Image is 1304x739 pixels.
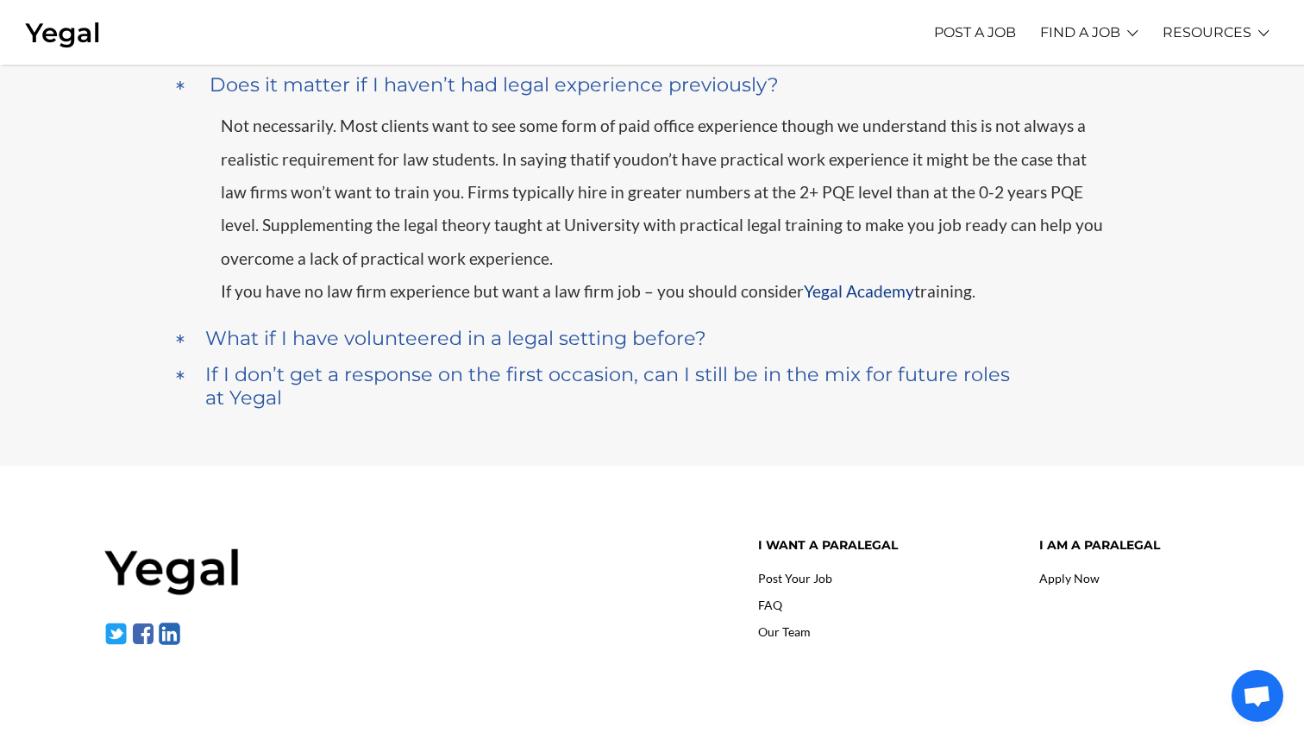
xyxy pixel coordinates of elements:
[758,538,1012,553] h4: I want a paralegal
[205,327,706,350] h4: What if I have volunteered in a legal setting before?
[934,9,1016,56] a: POST A JOB
[173,323,1131,354] a: What if I have volunteered in a legal setting before?
[205,363,1011,410] h4: If I don’t get a response on the first occasion, can I still be in the mix for future roles at Yegal
[1163,9,1251,56] a: RESOURCES
[173,69,1131,101] a: Does it matter if I haven’t had legal experience previously?
[158,622,182,646] img: linkedin-1.svg
[1232,670,1283,722] div: Open chat
[104,622,129,646] img: twitter-1.svg
[221,149,1103,268] span: don’t have practical work experience it might be the case that law firms won’t want to train you....
[173,359,1131,414] a: If I don’t get a response on the first occasion, can I still be in the mix for future roles at Yegal
[758,571,832,586] a: Post Your Job
[758,624,811,639] a: Our Team
[221,275,1109,308] p: If you have no law firm experience but want a law firm job – you should consider training.
[804,281,914,301] a: Yegal Academy
[131,622,155,646] img: facebook-1.svg
[758,598,782,612] a: FAQ
[1040,9,1120,56] a: FIND A JOB
[600,149,641,169] span: if you
[221,116,1086,168] span: Not necessarily. Most clients want to see some form of paid office experience though we understan...
[1039,538,1201,553] h4: I am a paralegal
[210,73,779,97] h4: Does it matter if I haven’t had legal experience previously?
[1039,571,1100,586] a: Apply Now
